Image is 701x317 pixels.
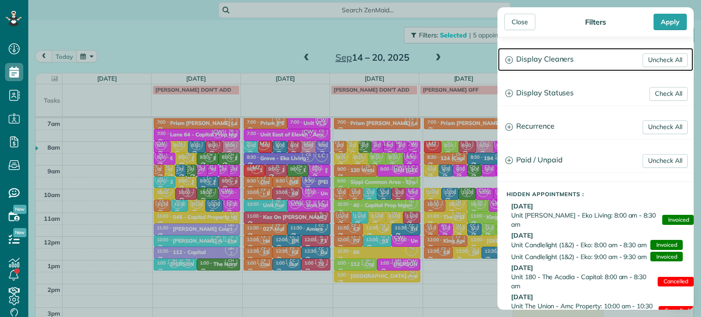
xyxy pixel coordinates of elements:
[643,154,688,168] a: Uncheck All
[650,252,683,262] span: Invoiced
[582,17,609,26] div: Filters
[511,272,654,291] span: Unit 180 - The Acadia - Capital: 8:00 am - 8:30 am
[498,115,693,138] a: Recurrence
[654,14,687,30] div: Apply
[511,202,533,210] b: [DATE]
[13,228,26,237] span: New
[649,87,688,101] a: Check All
[511,293,533,301] b: [DATE]
[498,82,693,105] a: Display Statuses
[659,306,694,316] span: Cancelled
[498,149,693,172] a: Paid / Unpaid
[511,211,659,229] span: Unit [PERSON_NAME] - Eko Living: 8:00 am - 8:30 am
[643,120,688,134] a: Uncheck All
[13,205,26,214] span: New
[511,240,647,249] span: Unit Candlelight (1&2) - Eko: 8:00 am - 8:30 am
[511,252,647,261] span: Unit Candlelight (1&2) - Eko: 9:00 am - 9:30 am
[504,14,535,30] div: Close
[507,191,694,197] h5: Hidden Appointments :
[658,277,694,287] span: Cancelled
[498,48,693,71] a: Display Cleaners
[511,231,533,239] b: [DATE]
[662,215,694,225] span: Invoiced
[643,53,688,67] a: Uncheck All
[650,240,683,250] span: Invoiced
[511,264,533,272] b: [DATE]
